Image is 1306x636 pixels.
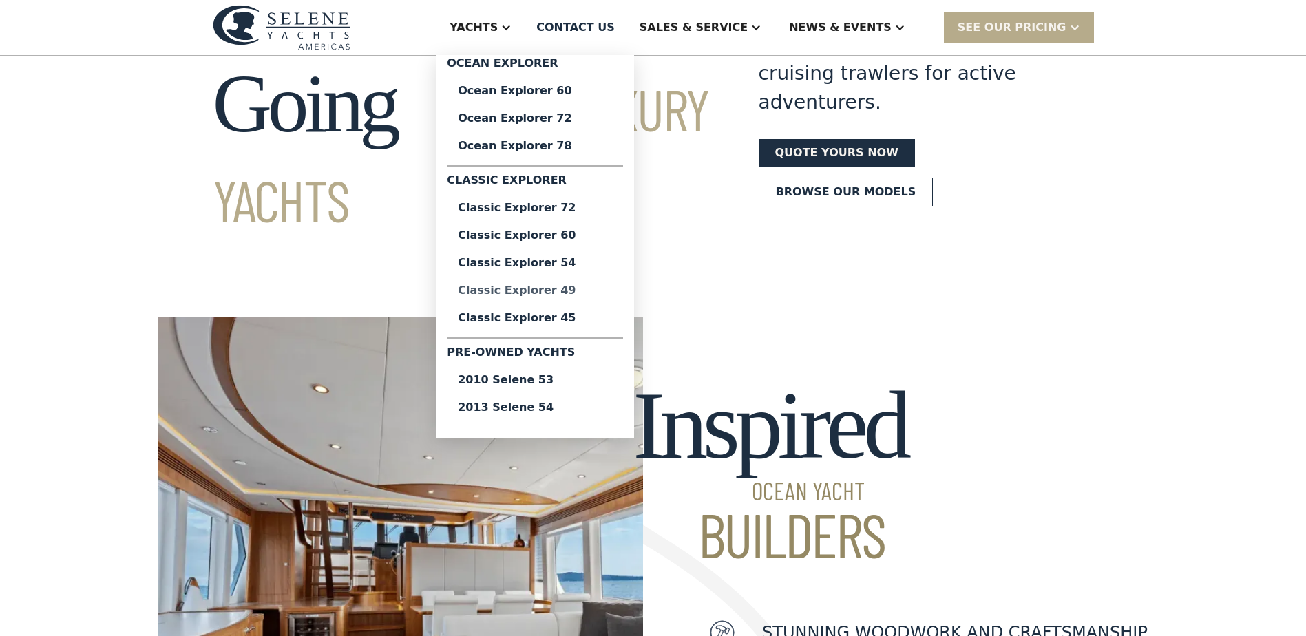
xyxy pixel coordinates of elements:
div: Contact US [536,19,615,36]
div: Classic Explorer 54 [458,257,612,268]
a: Classic Explorer 49 [447,277,623,304]
div: News & EVENTS [789,19,892,36]
div: Classic Explorer 72 [458,202,612,213]
span: Ocean Yacht [633,478,906,503]
div: Classic Explorer 49 [458,285,612,296]
div: Selene has a 25 year tradition of building elegant, long-range cruising trawlers for active adven... [759,1,1075,117]
a: Ocean Explorer 60 [447,77,623,105]
img: logo [213,5,350,50]
nav: Yachts [436,55,634,438]
a: Browse our models [759,178,934,206]
h2: Inspired [633,372,906,565]
div: Ocean Explorer [447,55,623,77]
div: Classic Explorer [447,172,623,194]
a: Classic Explorer 45 [447,304,623,332]
div: Pre-Owned Yachts [447,344,623,366]
a: Ocean Explorer 72 [447,105,623,132]
div: Sales & Service [640,19,748,36]
div: 2010 Selene 53 [458,374,612,385]
a: Classic Explorer 54 [447,249,623,277]
a: Classic Explorer 72 [447,194,623,222]
div: Ocean Explorer 72 [458,113,612,124]
div: Classic Explorer 60 [458,230,612,241]
div: Ocean Explorer 60 [458,85,612,96]
div: SEE Our Pricing [944,12,1094,42]
a: Classic Explorer 60 [447,222,623,249]
div: Ocean Explorer 78 [458,140,612,151]
a: Ocean Explorer 78 [447,132,623,160]
a: 2010 Selene 53 [447,366,623,394]
div: SEE Our Pricing [958,19,1066,36]
div: Classic Explorer 45 [458,312,612,324]
span: Builders [633,503,906,565]
div: 2013 Selene 54 [458,402,612,413]
a: Quote yours now [759,139,915,167]
a: 2013 Selene 54 [447,394,623,421]
div: Yachts [450,19,498,36]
